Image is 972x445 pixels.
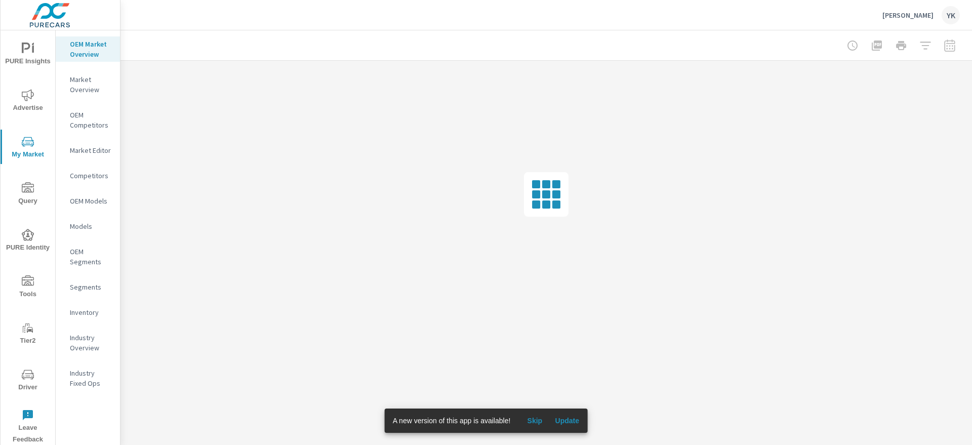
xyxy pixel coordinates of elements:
[70,39,112,59] p: OEM Market Overview
[70,247,112,267] p: OEM Segments
[4,369,52,393] span: Driver
[56,279,120,295] div: Segments
[56,36,120,62] div: OEM Market Overview
[882,11,934,20] p: [PERSON_NAME]
[518,413,551,429] button: Skip
[942,6,960,24] div: YK
[4,89,52,114] span: Advertise
[551,413,583,429] button: Update
[4,275,52,300] span: Tools
[56,107,120,133] div: OEM Competitors
[70,307,112,317] p: Inventory
[56,305,120,320] div: Inventory
[70,171,112,181] p: Competitors
[4,229,52,254] span: PURE Identity
[70,196,112,206] p: OEM Models
[70,368,112,388] p: Industry Fixed Ops
[70,221,112,231] p: Models
[56,143,120,158] div: Market Editor
[70,282,112,292] p: Segments
[70,333,112,353] p: Industry Overview
[56,244,120,269] div: OEM Segments
[56,219,120,234] div: Models
[555,416,579,425] span: Update
[70,145,112,155] p: Market Editor
[56,193,120,209] div: OEM Models
[393,417,511,425] span: A new version of this app is available!
[4,322,52,347] span: Tier2
[56,168,120,183] div: Competitors
[70,74,112,95] p: Market Overview
[522,416,547,425] span: Skip
[4,43,52,67] span: PURE Insights
[4,136,52,160] span: My Market
[56,330,120,355] div: Industry Overview
[56,72,120,97] div: Market Overview
[70,110,112,130] p: OEM Competitors
[56,366,120,391] div: Industry Fixed Ops
[4,182,52,207] span: Query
